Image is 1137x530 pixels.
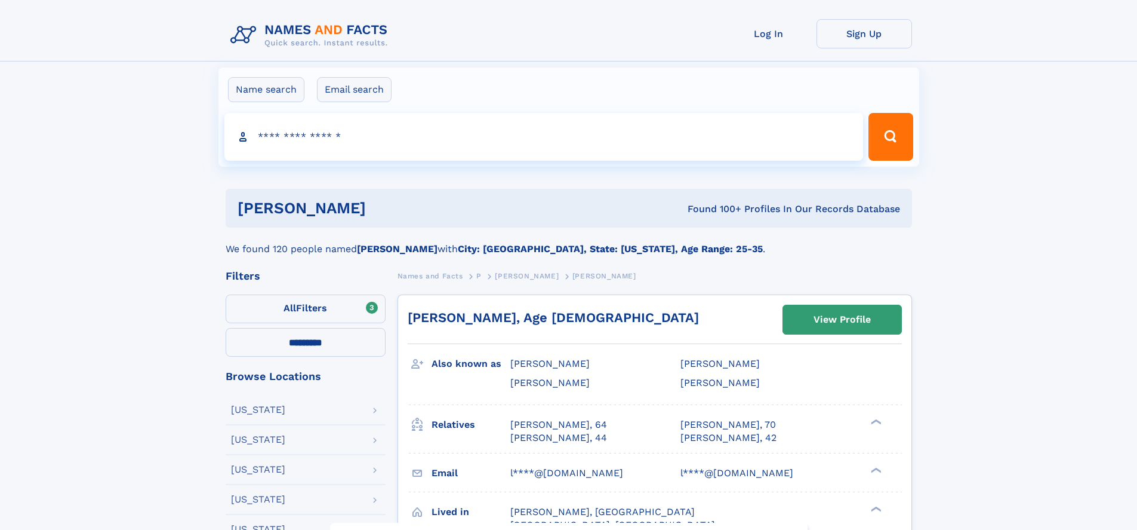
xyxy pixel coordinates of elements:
[317,77,392,102] label: Email search
[226,19,398,51] img: Logo Names and Facts
[224,113,864,161] input: search input
[226,271,386,281] div: Filters
[868,466,882,474] div: ❯
[238,201,527,216] h1: [PERSON_NAME]
[680,377,760,388] span: [PERSON_NAME]
[510,358,590,369] span: [PERSON_NAME]
[408,310,699,325] a: [PERSON_NAME], Age [DEMOGRAPHIC_DATA]
[868,505,882,513] div: ❯
[284,302,296,314] span: All
[476,268,482,283] a: P
[458,243,763,255] b: City: [GEOGRAPHIC_DATA], State: [US_STATE], Age Range: 25-35
[680,418,776,431] a: [PERSON_NAME], 70
[432,354,510,374] h3: Also known as
[510,431,607,445] a: [PERSON_NAME], 44
[510,506,695,517] span: [PERSON_NAME], [GEOGRAPHIC_DATA]
[226,295,386,323] label: Filters
[526,203,900,216] div: Found 100+ Profiles In Our Records Database
[495,268,559,283] a: [PERSON_NAME]
[357,243,437,255] b: [PERSON_NAME]
[228,77,304,102] label: Name search
[721,19,816,48] a: Log In
[476,272,482,280] span: P
[398,268,463,283] a: Names and Facts
[432,463,510,483] h3: Email
[680,431,777,445] a: [PERSON_NAME], 42
[816,19,912,48] a: Sign Up
[231,405,285,415] div: [US_STATE]
[226,228,912,256] div: We found 120 people named with .
[868,418,882,425] div: ❯
[680,358,760,369] span: [PERSON_NAME]
[231,495,285,504] div: [US_STATE]
[432,415,510,435] h3: Relatives
[510,377,590,388] span: [PERSON_NAME]
[783,305,901,334] a: View Profile
[868,113,913,161] button: Search Button
[231,435,285,445] div: [US_STATE]
[432,502,510,522] h3: Lived in
[814,306,871,333] div: View Profile
[572,272,636,280] span: [PERSON_NAME]
[495,272,559,280] span: [PERSON_NAME]
[231,465,285,474] div: [US_STATE]
[226,371,386,382] div: Browse Locations
[510,418,607,431] a: [PERSON_NAME], 64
